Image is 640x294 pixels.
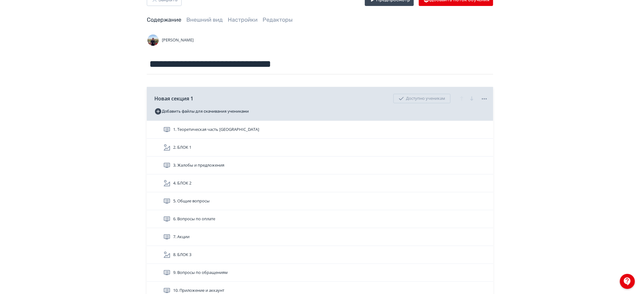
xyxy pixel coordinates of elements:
[173,126,259,133] span: 1. Теоретическая часть Confluence
[147,139,493,157] div: 2. БЛОК 1
[147,264,493,282] div: 9. Вопросы по обращениям
[147,246,493,264] div: 8. БЛОК 3
[147,174,493,192] div: 4. БЛОК 2
[173,216,215,222] span: 6. Вопросы по оплате
[173,144,191,151] span: 2. БЛОК 1
[147,210,493,228] div: 6. Вопросы по оплате
[173,198,210,204] span: 5. Общие вопросы
[173,180,191,186] span: 4. БЛОК 2
[173,287,224,294] span: 10. Приложение и аккаунт
[154,106,249,116] button: Добавить файлы для скачивания учениками
[147,16,181,23] a: Содержание
[154,95,193,102] span: Новая секция 1
[173,162,224,168] span: 3. Жалобы и предложения
[263,16,293,23] a: Редакторы
[228,16,258,23] a: Настройки
[147,157,493,174] div: 3. Жалобы и предложения
[147,121,493,139] div: 1. Теоретическая часть [GEOGRAPHIC_DATA]
[173,270,228,276] span: 9. Вопросы по обращениям
[147,192,493,210] div: 5. Общие вопросы
[186,16,223,23] a: Внешний вид
[173,252,191,258] span: 8. БЛОК 3
[147,228,493,246] div: 7. Акции
[162,37,194,43] span: [PERSON_NAME]
[393,94,451,103] div: Доступно ученикам
[173,234,189,240] span: 7. Акции
[147,34,159,46] img: Avatar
